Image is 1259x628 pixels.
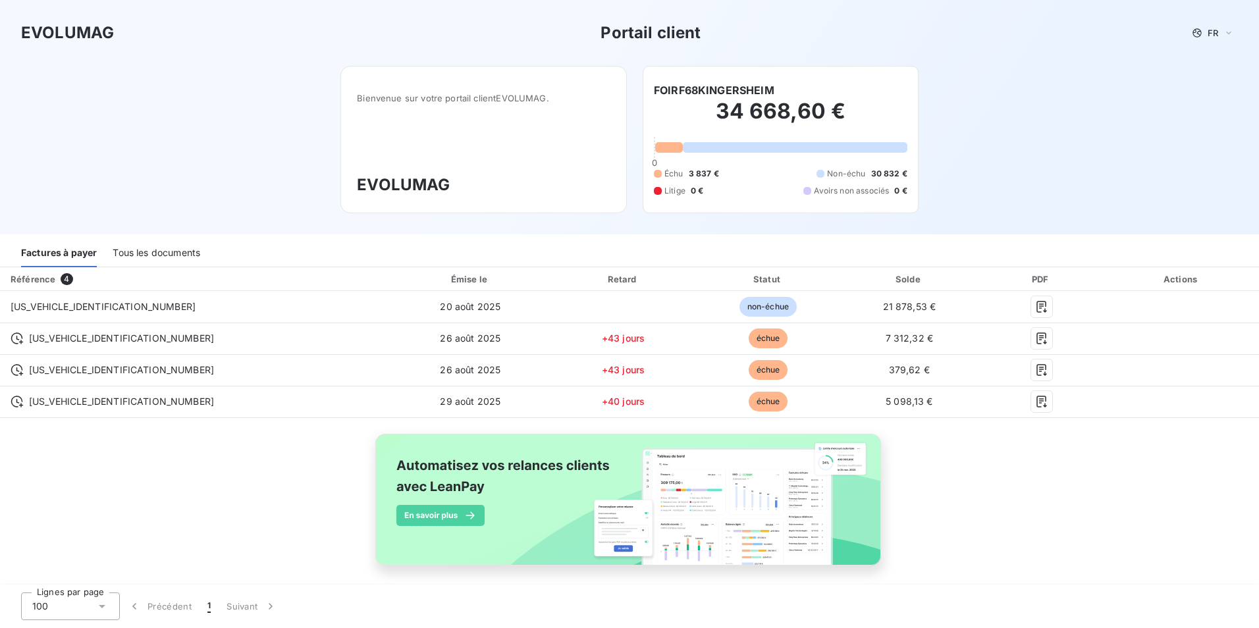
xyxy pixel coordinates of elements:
span: échue [749,360,788,380]
span: 29 août 2025 [440,396,500,407]
span: Litige [664,185,685,197]
div: PDF [982,273,1102,286]
h3: EVOLUMAG [21,21,114,45]
span: échue [749,328,788,348]
span: [US_VEHICLE_IDENTIFICATION_NUMBER] [11,301,196,312]
h6: FOIRF68KINGERSHEIM [654,82,774,98]
div: Statut [699,273,837,286]
div: Tous les documents [113,240,200,267]
span: 100 [32,600,48,613]
span: FR [1208,28,1218,38]
span: 21 878,53 € [883,301,936,312]
img: banner [363,426,896,588]
span: 3 837 € [689,168,719,180]
div: Solde [842,273,977,286]
span: [US_VEHICLE_IDENTIFICATION_NUMBER] [29,332,214,345]
span: 5 098,13 € [886,396,933,407]
span: 4 [61,273,72,285]
span: 0 € [691,185,703,197]
span: 0 [652,157,657,168]
span: +43 jours [602,364,645,375]
span: non-échue [739,297,797,317]
span: [US_VEHICLE_IDENTIFICATION_NUMBER] [29,395,214,408]
span: [US_VEHICLE_IDENTIFICATION_NUMBER] [29,363,214,377]
span: Échu [664,168,683,180]
span: 379,62 € [889,364,930,375]
div: Factures à payer [21,240,97,267]
div: Émise le [393,273,547,286]
span: échue [749,392,788,411]
button: 1 [200,592,219,620]
h3: Portail client [601,21,701,45]
h3: EVOLUMAG [357,173,610,197]
div: Retard [552,273,693,286]
span: 1 [207,600,211,613]
button: Suivant [219,592,285,620]
div: Actions [1107,273,1256,286]
span: 0 € [894,185,907,197]
span: 20 août 2025 [440,301,500,312]
span: Non-échu [827,168,865,180]
span: Avoirs non associés [814,185,889,197]
div: Référence [11,274,55,284]
span: 26 août 2025 [440,332,500,344]
span: +40 jours [602,396,645,407]
h2: 34 668,60 € [654,98,907,138]
span: 7 312,32 € [886,332,934,344]
span: 30 832 € [871,168,907,180]
span: 26 août 2025 [440,364,500,375]
span: Bienvenue sur votre portail client EVOLUMAG . [357,93,610,103]
span: +43 jours [602,332,645,344]
button: Précédent [120,592,200,620]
